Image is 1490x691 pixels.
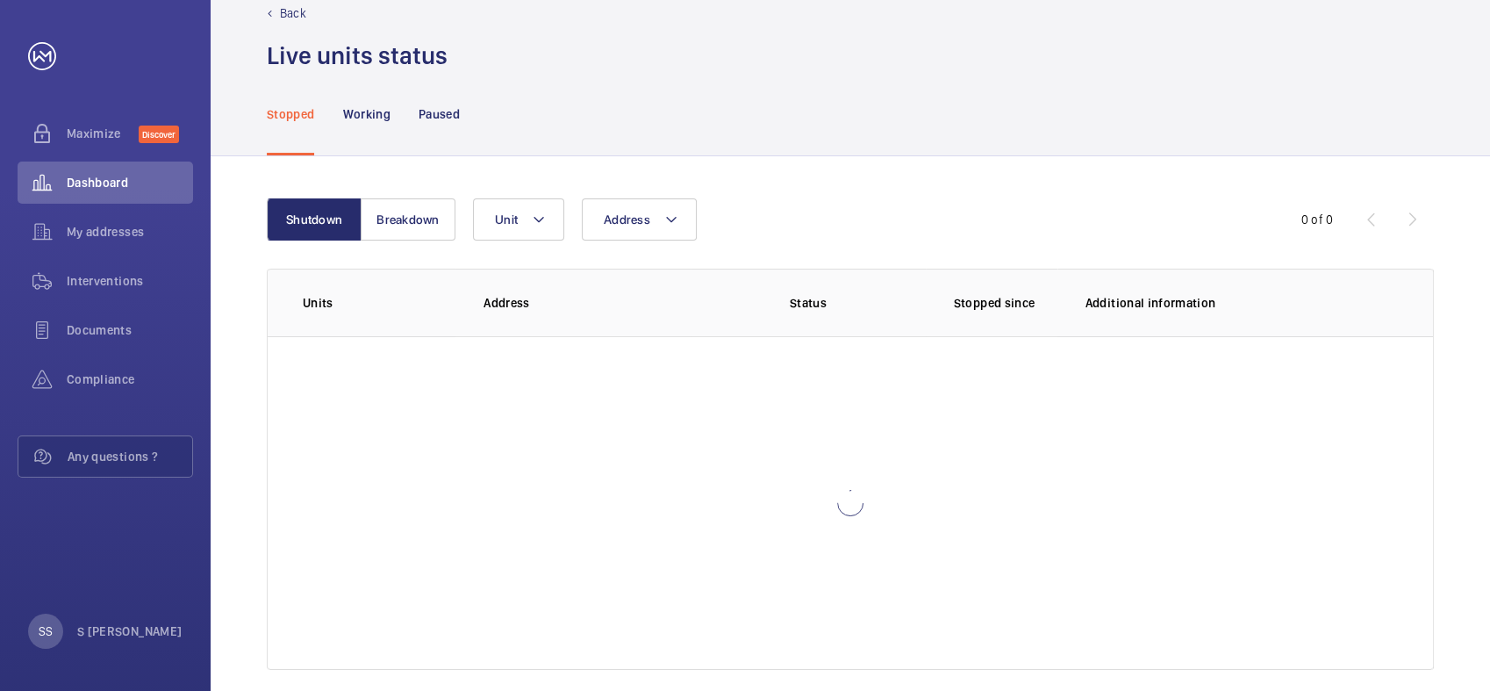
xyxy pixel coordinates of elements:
span: Documents [67,321,193,339]
span: Interventions [67,272,193,290]
p: Stopped since [954,294,1057,312]
button: Shutdown [267,198,362,241]
button: Unit [473,198,564,241]
p: S [PERSON_NAME] [77,623,182,640]
p: Working [342,105,390,123]
p: SS [39,623,53,640]
span: Unit [495,212,518,227]
p: Additional information [1085,294,1398,312]
span: My addresses [67,223,193,241]
p: Address [484,294,691,312]
span: Dashboard [67,174,193,191]
h1: Live units status [267,40,448,72]
p: Stopped [267,105,314,123]
span: Maximize [67,125,139,142]
span: Discover [139,126,179,143]
p: Status [703,294,913,312]
p: Back [280,4,306,22]
button: Breakdown [361,198,455,241]
span: Compliance [67,371,193,388]
span: Address [604,212,650,227]
p: Units [303,294,455,312]
p: Paused [419,105,460,123]
div: 0 of 0 [1301,211,1333,228]
button: Address [582,198,697,241]
span: Any questions ? [68,448,192,465]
